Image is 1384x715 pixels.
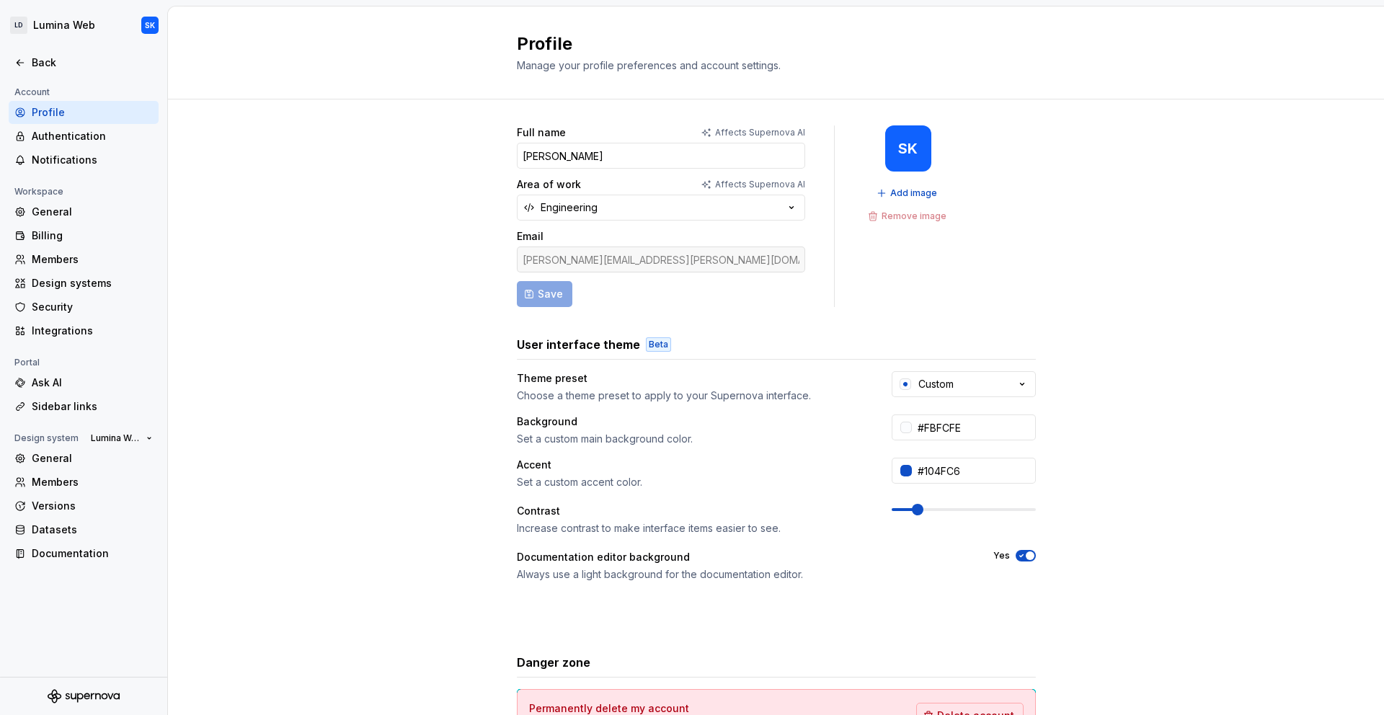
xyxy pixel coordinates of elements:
div: Security [32,300,153,314]
div: Back [32,55,153,70]
div: Set a custom accent color. [517,475,866,489]
svg: Supernova Logo [48,689,120,703]
h3: User interface theme [517,336,640,353]
button: Add image [872,183,944,203]
a: Versions [9,494,159,518]
input: #104FC6 [912,458,1036,484]
div: SK [898,143,918,154]
div: Versions [32,499,153,513]
a: Sidebar links [9,395,159,418]
label: Yes [993,550,1010,561]
div: Billing [32,228,153,243]
div: Beta [646,337,671,352]
button: Custom [892,371,1036,397]
a: General [9,447,159,470]
div: Members [32,475,153,489]
div: Design systems [32,276,153,290]
p: Affects Supernova AI [715,127,805,138]
div: Authentication [32,129,153,143]
div: LD [10,17,27,34]
a: Billing [9,224,159,247]
div: Set a custom main background color. [517,432,866,446]
div: Workspace [9,183,69,200]
div: Sidebar links [32,399,153,414]
div: Design system [9,430,84,447]
div: Increase contrast to make interface items easier to see. [517,521,866,536]
a: Members [9,471,159,494]
div: Custom [918,377,954,391]
div: Documentation editor background [517,550,967,564]
p: Affects Supernova AI [715,179,805,190]
a: Profile [9,101,159,124]
div: Account [9,84,56,101]
div: Notifications [32,153,153,167]
div: SK [145,19,155,31]
div: Accent [517,458,866,472]
div: Background [517,414,866,429]
div: Datasets [32,523,153,537]
div: Integrations [32,324,153,338]
a: Members [9,248,159,271]
a: Notifications [9,148,159,172]
span: Lumina Web [91,432,141,444]
input: #FFFFFF [912,414,1036,440]
div: Profile [32,105,153,120]
span: Add image [890,187,937,199]
a: Security [9,296,159,319]
div: Portal [9,354,45,371]
label: Full name [517,125,566,140]
label: Area of work [517,177,581,192]
a: Design systems [9,272,159,295]
a: Integrations [9,319,159,342]
div: Documentation [32,546,153,561]
span: Manage your profile preferences and account settings. [517,59,781,71]
div: Always use a light background for the documentation editor. [517,567,967,582]
div: Ask AI [32,376,153,390]
h3: Danger zone [517,654,590,671]
div: Theme preset [517,371,866,386]
button: LDLumina WebSK [3,9,164,41]
a: Authentication [9,125,159,148]
div: General [32,205,153,219]
a: Documentation [9,542,159,565]
a: General [9,200,159,223]
div: Engineering [541,200,598,215]
div: Contrast [517,504,866,518]
div: Lumina Web [33,18,95,32]
div: General [32,451,153,466]
div: Choose a theme preset to apply to your Supernova interface. [517,388,866,403]
a: Datasets [9,518,159,541]
label: Email [517,229,544,244]
div: Members [32,252,153,267]
a: Ask AI [9,371,159,394]
h2: Profile [517,32,1019,55]
a: Back [9,51,159,74]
